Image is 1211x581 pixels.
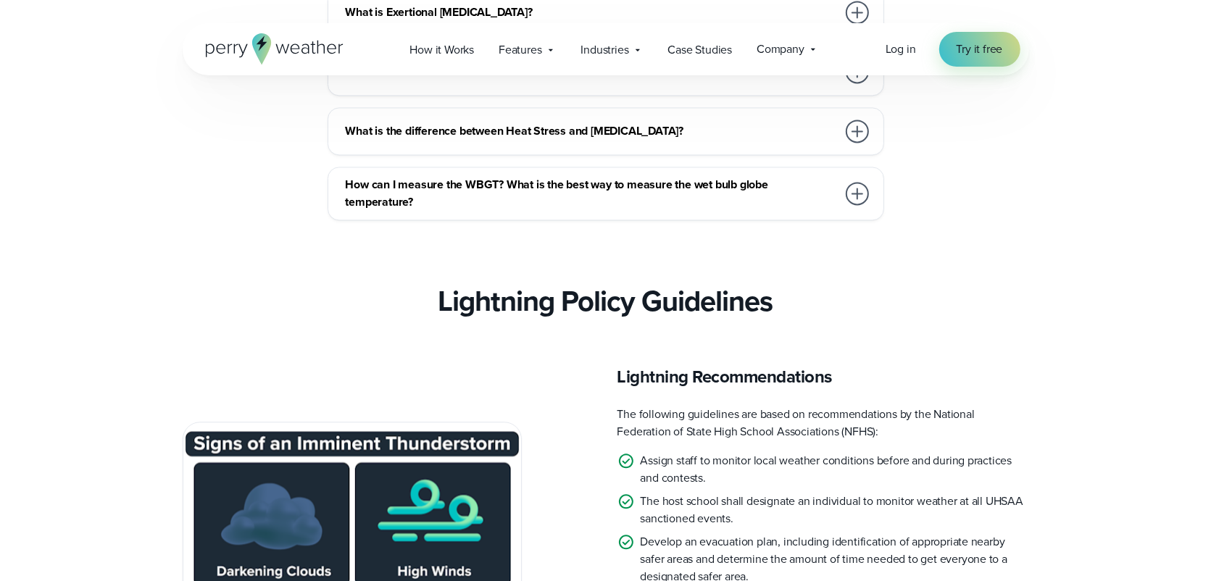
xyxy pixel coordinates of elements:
span: Features [499,41,541,59]
h3: Lightning Recommendations [617,365,1029,388]
a: How it Works [398,35,487,64]
a: Case Studies [656,35,745,64]
p: The host school shall designate an individual to monitor weather at all UHSAA sanctioned events. [641,493,1029,527]
h3: Lightning Policy Guidelines [438,284,773,319]
span: Industries [581,41,629,59]
span: Company [757,41,804,58]
span: Try it free [957,41,1003,58]
p: The following guidelines are based on recommendations by the National Federation of State High Sc... [617,406,1029,440]
a: Try it free [939,32,1020,67]
a: Log in [886,41,916,58]
h3: How can I measure the WBGT? What is the best way to measure the wet bulb globe temperature? [346,176,837,211]
span: Case Studies [668,41,733,59]
span: How it Works [410,41,475,59]
p: Assign staff to monitor local weather conditions before and during practices and contests. [641,452,1029,487]
span: Log in [886,41,916,57]
h3: What is Exertional [MEDICAL_DATA]? [346,4,837,21]
h3: What is the difference between Heat Stress and [MEDICAL_DATA]? [346,122,837,140]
